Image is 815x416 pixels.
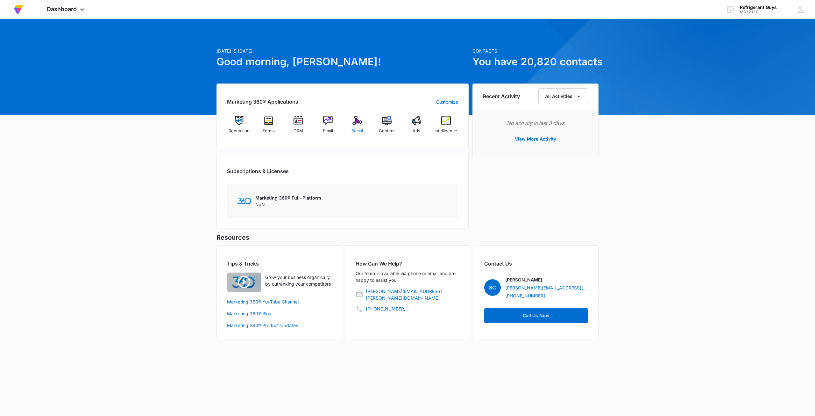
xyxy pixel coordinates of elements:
[227,298,331,305] a: Marketing 360® YouTube Channel
[263,128,275,134] span: Forms
[484,308,588,323] a: Call Us Now
[227,116,252,139] a: Reputation
[375,116,399,139] a: Content
[435,128,457,134] span: Intelligence
[472,47,599,54] p: Contacts
[13,4,24,15] img: Volusion
[484,260,588,267] h2: Contact Us
[505,276,542,283] p: [PERSON_NAME]
[472,54,599,69] h1: You have 20,820 contacts
[379,128,395,134] span: Content
[227,310,331,317] a: Marketing 360® Blog
[483,119,588,127] p: No activity in last 3 days
[286,116,311,139] a: CRM
[356,260,459,267] h2: How Can We Help?
[227,98,298,106] h2: Marketing 360® Applications
[413,128,420,134] span: Ads
[227,273,261,292] img: Quick Overview Video
[366,305,406,312] a: [PHONE_NUMBER]
[237,198,252,204] img: Marketing 360 Logo
[227,322,331,329] a: Marketing 360® Product Updates
[436,99,458,105] a: Customize
[404,116,429,139] a: Ads
[538,88,588,104] button: All Activities
[505,284,588,291] a: [PERSON_NAME][EMAIL_ADDRESS][PERSON_NAME][DOMAIN_NAME]
[484,279,501,296] span: SC
[366,288,459,301] a: [PERSON_NAME][EMAIL_ADDRESS][PERSON_NAME][DOMAIN_NAME]
[265,274,331,287] p: Grow your business organically by outranking your competitors
[345,116,370,139] a: Social
[255,194,321,208] div: NaN
[257,116,281,139] a: Forms
[323,128,333,134] span: Email
[216,233,599,242] h5: Resources
[216,47,469,54] p: [DATE] is [DATE]
[351,128,363,134] span: Social
[227,167,289,175] h2: Subscriptions & Licenses
[434,116,458,139] a: Intelligence
[294,128,303,134] span: CRM
[505,292,545,299] a: [PHONE_NUMBER]
[255,194,321,201] p: Marketing 360® Full-Platform
[740,5,777,10] div: account name
[483,92,520,100] h6: Recent Activity
[216,54,469,69] h1: Good morning, [PERSON_NAME]!
[47,6,77,12] span: Dashboard
[356,270,459,283] p: Our team is available via phone or email and are happy to assist you.
[740,10,777,14] div: account id
[229,128,250,134] span: Reputation
[227,260,331,267] h2: Tips & Tricks
[508,131,563,147] button: View More Activity
[315,116,340,139] a: Email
